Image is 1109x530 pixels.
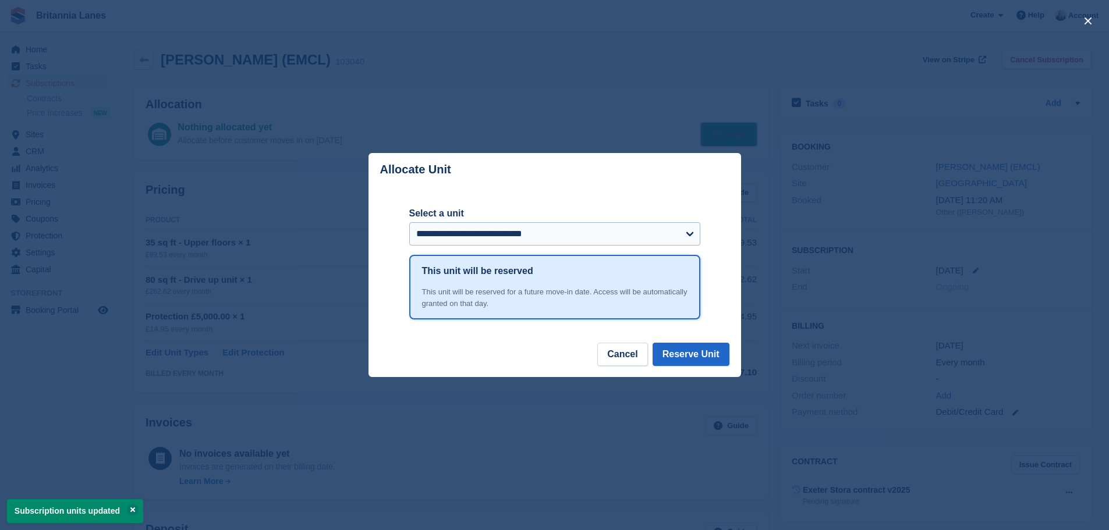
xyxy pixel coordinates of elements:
label: Select a unit [409,207,700,220]
div: This unit will be reserved for a future move-in date. Access will be automatically granted on tha... [422,286,688,309]
button: close [1079,12,1097,30]
button: Reserve Unit [653,343,729,366]
h1: This unit will be reserved [422,264,533,278]
p: Allocate Unit [380,163,451,176]
p: Subscription units updated [7,499,143,523]
button: Cancel [597,343,647,366]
